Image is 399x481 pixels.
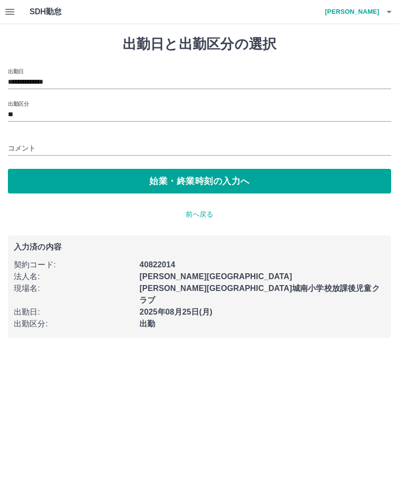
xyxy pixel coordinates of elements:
[14,271,133,283] p: 法人名 :
[139,320,155,328] b: 出勤
[139,272,292,281] b: [PERSON_NAME][GEOGRAPHIC_DATA]
[8,169,391,193] button: 始業・終業時刻の入力へ
[14,306,133,318] p: 出勤日 :
[8,36,391,53] h1: 出勤日と出勤区分の選択
[14,259,133,271] p: 契約コード :
[14,243,385,251] p: 入力済の内容
[8,209,391,220] p: 前へ戻る
[8,100,29,107] label: 出勤区分
[139,308,212,316] b: 2025年08月25日(月)
[8,67,24,75] label: 出勤日
[139,284,379,304] b: [PERSON_NAME][GEOGRAPHIC_DATA]城南小学校放課後児童クラブ
[14,283,133,294] p: 現場名 :
[14,318,133,330] p: 出勤区分 :
[139,260,175,269] b: 40822014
